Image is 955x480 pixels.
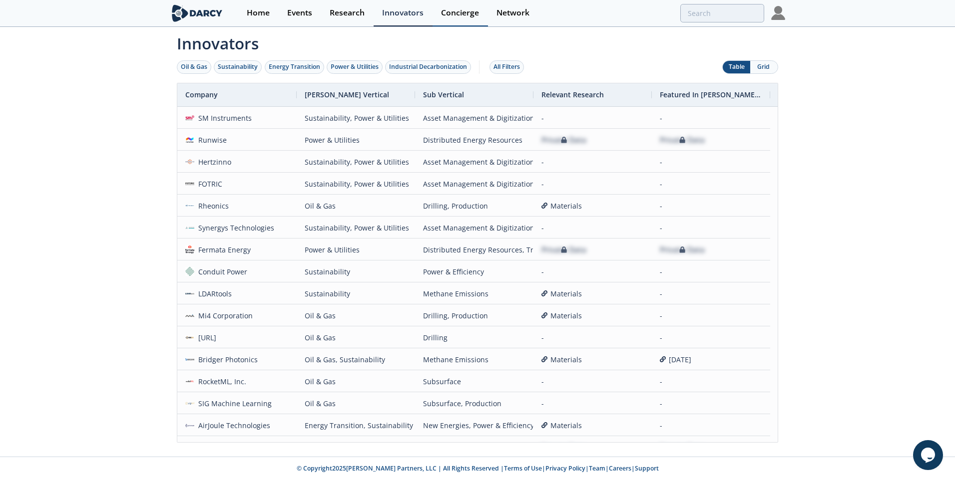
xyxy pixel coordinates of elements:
[541,349,644,370] div: Materials
[194,261,248,282] div: Conduit Power
[108,464,847,473] p: © Copyright 2025 [PERSON_NAME] Partners, LLC | All Rights Reserved | | | | |
[185,201,194,210] img: 6be74745-e7f4-4809-9227-94d27c50fd57
[423,393,525,414] div: Subsurface, Production
[287,9,312,17] div: Events
[218,62,258,71] div: Sustainability
[194,195,229,217] div: Rheonics
[660,305,762,326] div: -
[185,223,194,232] img: 0133bb7e-1967-4e01-889f-d186a3c734a4
[305,305,407,326] div: Oil & Gas
[423,437,525,458] div: Distributed Energy Resources
[609,464,631,473] a: Careers
[423,107,525,129] div: Asset Management & Digitization, Methane Emissions
[305,173,407,195] div: Sustainability, Power & Utilities
[185,113,194,122] img: 7b228af2-2927-4939-aa9f-c088b96d1056
[305,217,407,239] div: Sustainability, Power & Utilities
[194,305,253,326] div: Mi4 Corporation
[423,261,525,282] div: Power & Efficiency
[305,261,407,282] div: Sustainability
[680,4,764,22] input: Advanced Search
[305,151,407,173] div: Sustainability, Power & Utilities
[194,415,271,436] div: AirJoule Technologies
[541,129,586,151] div: Private Data
[660,283,762,304] div: -
[305,393,407,414] div: Oil & Gas
[177,60,211,74] button: Oil & Gas
[185,355,194,364] img: 1643231245421-Bridger_Logo.png
[423,239,525,260] div: Distributed Energy Resources, Transportation Electrification
[504,464,542,473] a: Terms of Use
[660,151,762,173] div: -
[305,327,407,348] div: Oil & Gas
[541,415,644,436] a: Materials
[194,371,247,392] div: RocketML, Inc.
[541,305,644,326] a: Materials
[423,173,525,195] div: Asset Management & Digitization, Methane Emissions
[660,437,705,458] div: Private Data
[660,217,762,239] div: -
[493,62,520,71] div: All Filters
[541,195,644,217] a: Materials
[423,151,525,173] div: Asset Management & Digitization, Methane Emissions
[185,157,194,166] img: 16488c1b-28fc-433c-aadc-2d4d45d7d3bc
[660,173,762,195] div: -
[723,61,750,73] button: Table
[660,349,762,370] a: [DATE]
[489,60,524,74] button: All Filters
[423,129,525,151] div: Distributed Energy Resources
[545,464,585,473] a: Privacy Policy
[541,261,644,282] div: -
[423,327,525,348] div: Drilling
[194,437,214,458] div: Bisly
[660,107,762,129] div: -
[185,333,194,342] img: 7cc635d6-6a35-42ec-89ee-ecf6ed8a16d9
[423,283,525,304] div: Methane Emissions
[170,28,785,55] span: Innovators
[214,60,262,74] button: Sustainability
[194,173,223,195] div: FOTRIC
[389,62,467,71] div: Industrial Decarbonization
[660,393,762,414] div: -
[185,377,194,386] img: 1986befd-76e6-433f-956b-27dc47f67c60
[660,129,705,151] div: Private Data
[541,90,604,99] span: Relevant Research
[194,107,252,129] div: SM Instruments
[541,371,644,392] div: -
[750,61,778,73] button: Grid
[331,62,379,71] div: Power & Utilities
[305,90,389,99] span: [PERSON_NAME] Vertical
[660,371,762,392] div: -
[541,327,644,348] div: -
[660,415,762,436] div: -
[185,399,194,408] img: 01eacff9-2590-424a-bbcc-4c5387c69fda
[541,239,586,260] div: Private Data
[327,60,383,74] button: Power & Utilities
[181,62,207,71] div: Oil & Gas
[496,9,529,17] div: Network
[660,261,762,282] div: -
[330,9,365,17] div: Research
[170,4,224,22] img: logo-wide.svg
[423,90,464,99] span: Sub Vertical
[305,129,407,151] div: Power & Utilities
[385,60,471,74] button: Industrial Decarbonization
[194,349,258,370] div: Bridger Photonics
[247,9,270,17] div: Home
[541,437,586,458] div: Private Data
[660,239,705,260] div: Private Data
[185,179,194,188] img: e41a9aca-1af1-479c-9b99-414026293702
[194,239,251,260] div: Fermata Energy
[771,6,785,20] img: Profile
[185,90,218,99] span: Company
[305,239,407,260] div: Power & Utilities
[194,283,232,304] div: LDARtools
[305,349,407,370] div: Oil & Gas, Sustainability
[913,440,945,470] iframe: chat widget
[305,107,407,129] div: Sustainability, Power & Utilities
[265,60,324,74] button: Energy Transition
[305,415,407,436] div: Energy Transition, Sustainability
[305,437,407,458] div: Power & Utilities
